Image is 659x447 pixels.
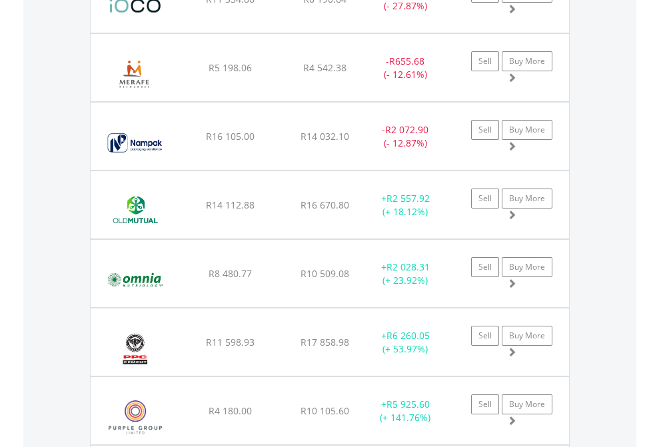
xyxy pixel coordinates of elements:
[301,336,349,348] span: R17 858.98
[502,394,552,414] a: Buy More
[364,329,447,356] div: + (+ 53.97%)
[364,398,447,424] div: + (+ 141.76%)
[471,326,499,346] a: Sell
[386,329,430,342] span: R6 260.05
[471,257,499,277] a: Sell
[386,260,430,273] span: R2 028.31
[301,130,349,143] span: R14 032.10
[209,267,252,280] span: R8 480.77
[301,267,349,280] span: R10 509.08
[364,192,447,219] div: + (+ 18.12%)
[471,51,499,71] a: Sell
[502,120,552,140] a: Buy More
[209,61,252,74] span: R5 198.06
[206,130,255,143] span: R16 105.00
[364,55,447,81] div: - (- 12.61%)
[364,123,447,150] div: - (- 12.87%)
[386,192,430,205] span: R2 557.92
[502,257,552,277] a: Buy More
[97,51,173,98] img: EQU.ZA.MRF.png
[502,51,552,71] a: Buy More
[502,326,552,346] a: Buy More
[301,404,349,417] span: R10 105.60
[389,55,424,67] span: R655.68
[471,394,499,414] a: Sell
[97,256,173,304] img: EQU.ZA.OMN.png
[303,61,346,74] span: R4 542.38
[301,199,349,211] span: R16 670.80
[206,199,255,211] span: R14 112.88
[209,404,252,417] span: R4 180.00
[206,336,255,348] span: R11 598.93
[386,398,430,410] span: R5 925.60
[97,325,173,372] img: EQU.ZA.PPC.png
[364,260,447,287] div: + (+ 23.92%)
[471,120,499,140] a: Sell
[471,189,499,209] a: Sell
[97,188,173,235] img: EQU.ZA.OMU.png
[97,119,173,167] img: EQU.ZA.NPK.png
[97,394,174,441] img: EQU.ZA.PPE.png
[385,123,428,136] span: R2 072.90
[502,189,552,209] a: Buy More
